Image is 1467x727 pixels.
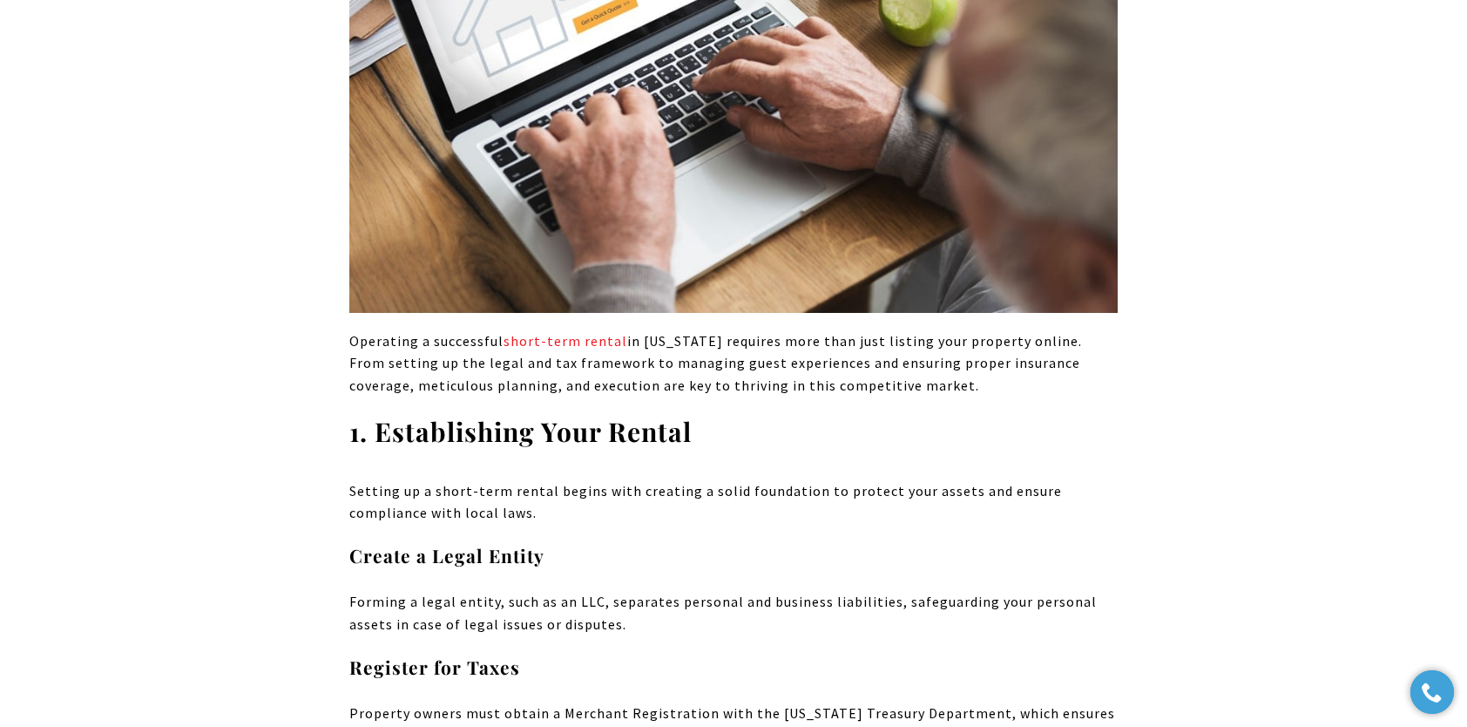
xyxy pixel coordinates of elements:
[349,655,520,679] strong: Register for Taxes
[349,330,1118,397] p: Operating a successful in [US_STATE] requires more than just listing your property online. From s...
[504,332,627,350] a: short-term rental - open in a new tab
[349,543,544,567] strong: Create a Legal Entity
[349,480,1118,525] p: Setting up a short-term rental begins with creating a solid foundation to protect your assets and...
[349,591,1118,635] p: Forming a legal entity, such as an LLC, separates personal and business liabilities, safeguarding...
[349,414,692,449] strong: 1. Establishing Your Rental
